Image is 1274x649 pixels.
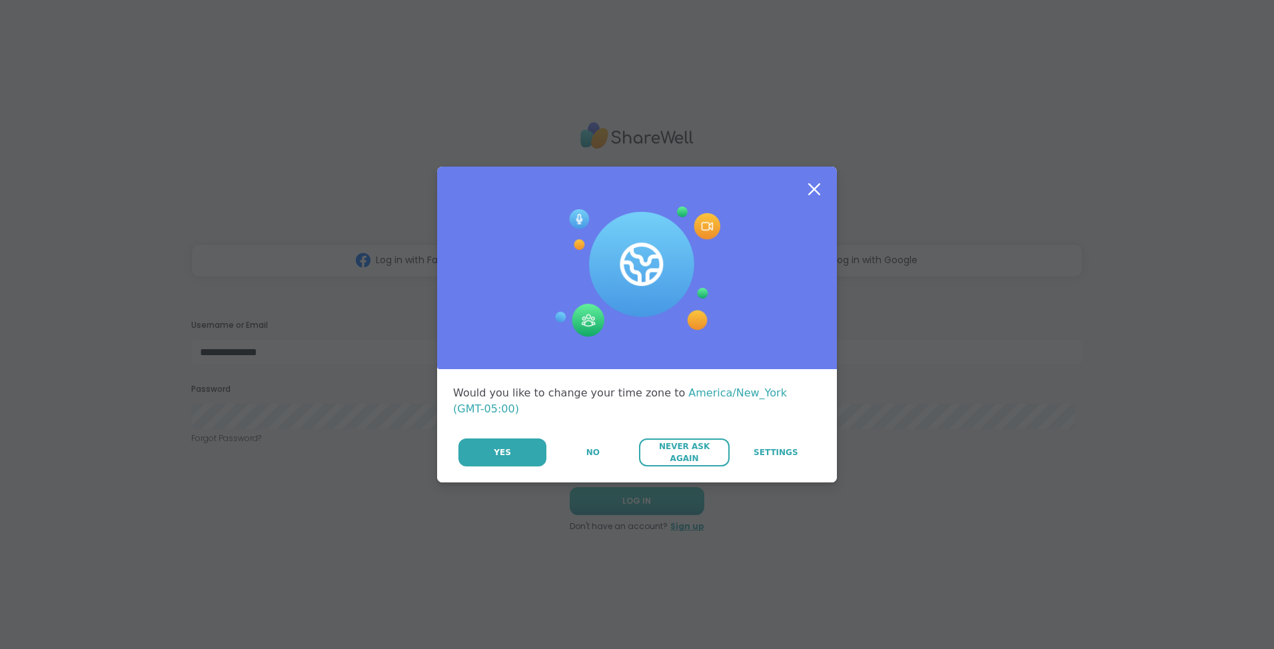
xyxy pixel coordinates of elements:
[586,446,600,458] span: No
[494,446,511,458] span: Yes
[754,446,798,458] span: Settings
[458,438,546,466] button: Yes
[453,386,787,415] span: America/New_York (GMT-05:00)
[548,438,638,466] button: No
[453,385,821,417] div: Would you like to change your time zone to
[731,438,821,466] a: Settings
[554,207,720,337] img: Session Experience
[639,438,729,466] button: Never Ask Again
[646,440,722,464] span: Never Ask Again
